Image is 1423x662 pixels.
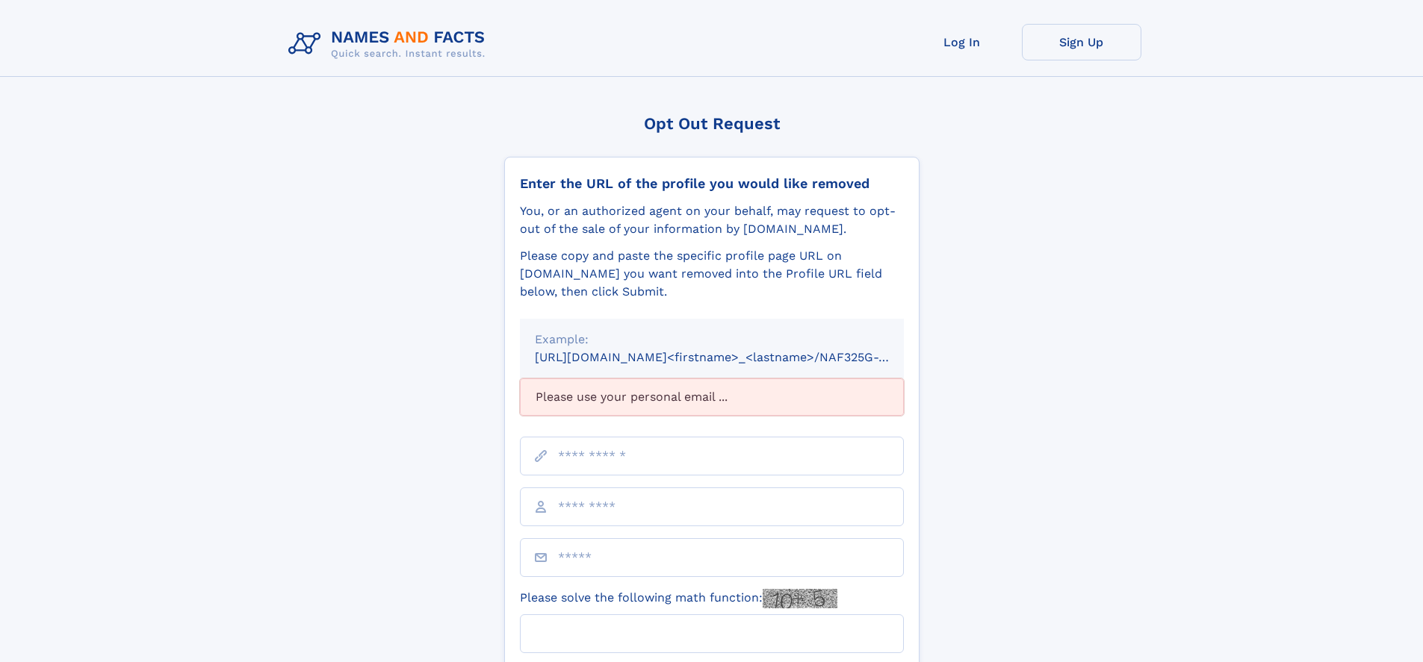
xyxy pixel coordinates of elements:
div: Example: [535,331,889,349]
a: Sign Up [1022,24,1141,60]
div: Please use your personal email ... [520,378,904,416]
small: [URL][DOMAIN_NAME]<firstname>_<lastname>/NAF325G-xxxxxxxx [535,350,932,364]
label: Please solve the following math function: [520,589,837,608]
div: Please copy and paste the specific profile page URL on [DOMAIN_NAME] you want removed into the Pr... [520,247,904,301]
img: Logo Names and Facts [282,24,497,64]
div: Opt Out Request [504,114,920,133]
a: Log In [902,24,1022,60]
div: You, or an authorized agent on your behalf, may request to opt-out of the sale of your informatio... [520,202,904,238]
div: Enter the URL of the profile you would like removed [520,175,904,192]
